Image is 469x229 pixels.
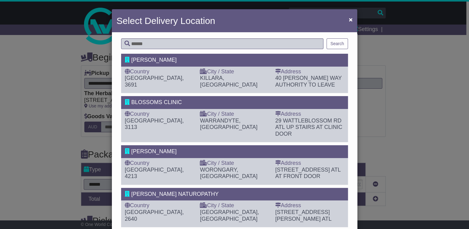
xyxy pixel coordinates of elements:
[131,99,182,105] span: BLOSSOMS CLINIC
[275,167,330,173] span: [STREET_ADDRESS]
[116,14,215,28] h4: Select Delivery Location
[125,75,184,88] span: [GEOGRAPHIC_DATA], 3691
[349,16,353,23] span: ×
[322,216,332,222] span: ATL
[275,75,342,81] span: 40 [PERSON_NAME] WAY
[275,124,342,137] span: ATL UP STAIRS AT CLINIC DOOR
[200,202,269,209] div: City / State
[131,191,219,197] span: [PERSON_NAME] NATUROPATHY
[200,167,257,180] span: WORONGARY, [GEOGRAPHIC_DATA]
[131,57,177,63] span: [PERSON_NAME]
[125,160,194,167] div: Country
[125,111,194,118] div: Country
[125,118,184,130] span: [GEOGRAPHIC_DATA], 3113
[200,160,269,167] div: City / State
[131,148,177,154] span: [PERSON_NAME]
[275,118,341,124] span: 29 WATTLEBLOSSOM RD
[200,75,257,88] span: KILLARA, [GEOGRAPHIC_DATA]
[275,160,344,167] div: Address
[125,202,194,209] div: Country
[275,111,344,118] div: Address
[326,38,348,49] button: Search
[125,167,184,180] span: [GEOGRAPHIC_DATA], 4213
[125,68,194,75] div: Country
[275,202,344,209] div: Address
[275,68,344,75] div: Address
[275,167,341,180] span: ATL AT FRONT DOOR
[200,209,259,222] span: [GEOGRAPHIC_DATA], [GEOGRAPHIC_DATA]
[275,209,330,222] span: [STREET_ADDRESS][PERSON_NAME]
[200,111,269,118] div: City / State
[200,118,257,130] span: WARRANDYTE, [GEOGRAPHIC_DATA]
[125,209,184,222] span: [GEOGRAPHIC_DATA], 2640
[275,82,335,88] span: AUTHORITY TO LEAVE
[200,68,269,75] div: City / State
[346,13,356,26] button: Close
